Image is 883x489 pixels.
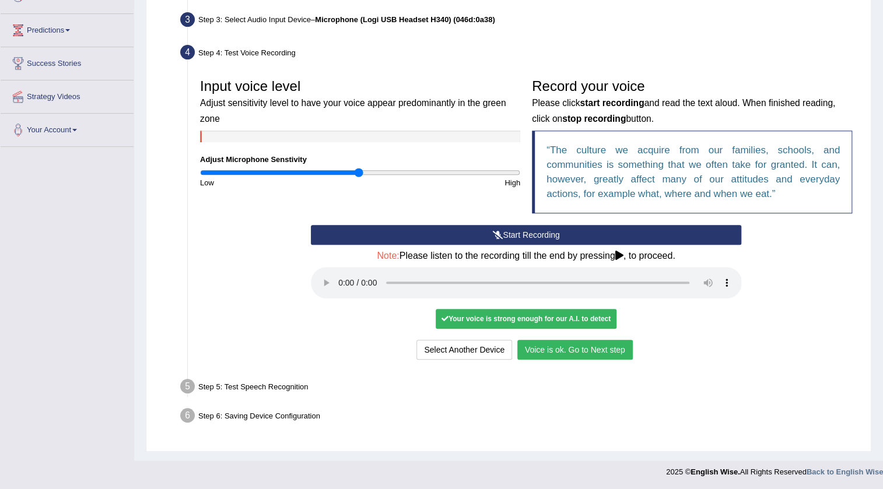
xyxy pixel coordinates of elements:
[546,145,840,199] q: The culture we acquire from our families, schools, and communities is something that we often tak...
[580,98,644,108] b: start recording
[175,404,866,430] div: Step 6: Saving Device Configuration
[311,15,495,24] span: –
[200,98,506,123] small: Adjust sensitivity level to have your voice appear predominantly in the green zone
[200,154,307,165] label: Adjust Microphone Senstivity
[1,47,134,76] a: Success Stories
[194,177,360,188] div: Low
[311,225,742,245] button: Start Recording
[1,14,134,43] a: Predictions
[666,460,883,477] div: 2025 © All Rights Reserved
[562,114,626,124] b: stop recording
[416,340,512,360] button: Select Another Device
[315,15,495,24] b: Microphone (Logi USB Headset H340) (046d:0a38)
[1,80,134,110] a: Strategy Videos
[311,251,742,261] h4: Please listen to the recording till the end by pressing , to proceed.
[175,9,866,34] div: Step 3: Select Audio Input Device
[436,309,616,329] div: Your voice is strong enough for our A.I. to detect
[377,251,399,261] span: Note:
[807,467,883,476] a: Back to English Wise
[517,340,633,360] button: Voice is ok. Go to Next step
[532,98,835,123] small: Please click and read the text aloud. When finished reading, click on button.
[175,375,866,401] div: Step 5: Test Speech Recognition
[691,467,740,476] strong: English Wise.
[360,177,527,188] div: High
[175,41,866,67] div: Step 4: Test Voice Recording
[200,79,520,125] h3: Input voice level
[532,79,852,125] h3: Record your voice
[1,114,134,143] a: Your Account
